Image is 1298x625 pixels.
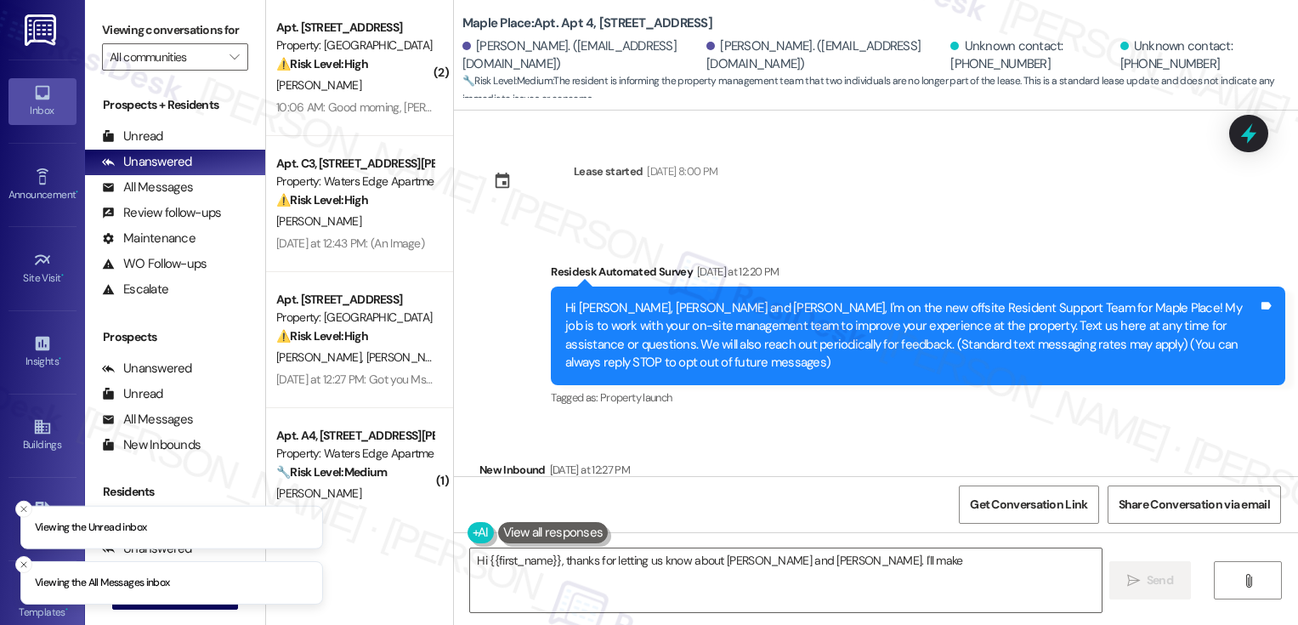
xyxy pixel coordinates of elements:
strong: 🔧 Risk Level: Medium [462,74,553,88]
div: Prospects + Residents [85,96,265,114]
div: Escalate [102,281,168,298]
span: Share Conversation via email [1119,496,1270,514]
span: • [76,186,78,198]
strong: ⚠️ Risk Level: High [276,56,368,71]
span: Get Conversation Link [970,496,1087,514]
div: Property: Waters Edge Apartments [276,173,434,190]
i:  [230,50,239,64]
div: Residents [85,483,265,501]
a: Inbox [9,78,77,124]
span: [PERSON_NAME] [276,486,361,501]
div: [DATE] at 12:20 PM [693,263,779,281]
div: Apt. [STREET_ADDRESS] [276,291,434,309]
div: Review follow-ups [102,204,221,222]
p: Viewing the All Messages inbox [35,576,170,591]
div: Unanswered [102,360,192,378]
div: Unanswered [102,153,192,171]
div: Property: [GEOGRAPHIC_DATA] [276,309,434,327]
a: Site Visit • [9,246,77,292]
div: Maintenance [102,230,196,247]
i:  [1127,574,1140,588]
button: Get Conversation Link [959,486,1098,524]
strong: ⚠️ Risk Level: High [276,328,368,344]
b: Maple Place: Apt. Apt 4, [STREET_ADDRESS] [462,14,712,32]
span: [PERSON_NAME] [276,349,366,365]
a: Leads [9,497,77,543]
div: All Messages [102,411,193,429]
img: ResiDesk Logo [25,14,60,46]
button: Send [1109,561,1192,599]
span: • [65,604,68,616]
strong: 🔧 Risk Level: Medium [276,464,387,480]
span: • [59,353,61,365]
div: Hi [PERSON_NAME], [PERSON_NAME] and [PERSON_NAME], I'm on the new offsite Resident Support Team f... [565,299,1258,372]
span: Property launch [600,390,672,405]
div: Apt. A4, [STREET_ADDRESS][PERSON_NAME] [276,427,434,445]
span: [PERSON_NAME] [276,213,361,229]
span: • [61,270,64,281]
div: Prospects [85,328,265,346]
span: : The resident is informing the property management team that two individuals are no longer part ... [462,72,1298,109]
div: Apt. [STREET_ADDRESS] [276,19,434,37]
i:  [1242,574,1255,588]
button: Share Conversation via email [1108,486,1281,524]
div: All Messages [102,179,193,196]
div: Lease started [574,162,643,180]
div: Unread [102,385,163,403]
div: Unknown contact: [PHONE_NUMBER] [1120,37,1285,74]
p: Viewing the Unread inbox [35,520,146,535]
textarea: Hi {{first_name}}, thanks for letting us know about [PERSON_NAME] and [PERSON_NAME]. I'll make [470,548,1102,612]
button: Close toast [15,556,32,573]
span: Send [1147,571,1173,589]
div: Unread [102,128,163,145]
div: Property: [GEOGRAPHIC_DATA] [276,37,434,54]
div: Tagged as: [551,385,1285,410]
a: Insights • [9,329,77,375]
div: New Inbound [479,461,1214,485]
label: Viewing conversations for [102,17,248,43]
div: [DATE] at 12:43 PM: (An Image) [276,236,424,251]
div: [DATE] at 12:27 PM: Got you Ms.[PERSON_NAME] I have a question on the water part the water is col... [276,372,885,387]
div: Apt. C3, [STREET_ADDRESS][PERSON_NAME] [276,155,434,173]
button: Close toast [15,500,32,517]
a: Buildings [9,412,77,458]
input: All communities [110,43,221,71]
div: Residesk Automated Survey [551,263,1285,287]
div: [PERSON_NAME]. ([EMAIL_ADDRESS][DOMAIN_NAME]) [706,37,946,74]
div: WO Follow-ups [102,255,207,273]
div: [DATE] 8:00 PM [643,162,717,180]
span: [PERSON_NAME] [276,77,361,93]
div: Property: Waters Edge Apartments [276,445,434,463]
div: [DATE] at 12:27 PM [546,461,630,479]
div: [PERSON_NAME]. ([EMAIL_ADDRESS][DOMAIN_NAME]) [462,37,702,74]
div: Unknown contact: [PHONE_NUMBER] [950,37,1115,74]
div: New Inbounds [102,436,201,454]
span: [PERSON_NAME] [366,349,456,365]
strong: ⚠️ Risk Level: High [276,192,368,207]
